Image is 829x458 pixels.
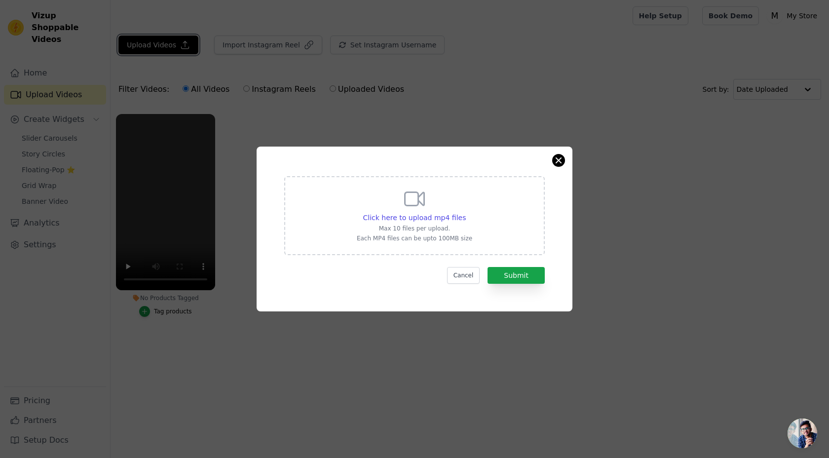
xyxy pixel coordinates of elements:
button: Cancel [447,267,480,284]
p: Max 10 files per upload. [357,225,472,232]
button: Close modal [553,154,565,166]
p: Each MP4 files can be upto 100MB size [357,234,472,242]
span: Click here to upload mp4 files [363,214,466,222]
button: Submit [488,267,545,284]
a: Open chat [788,419,817,448]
